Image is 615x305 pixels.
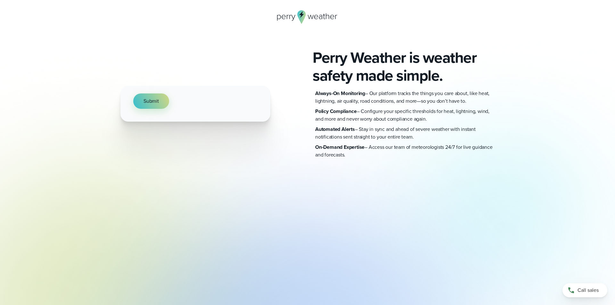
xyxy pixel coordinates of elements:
[315,143,365,151] strong: On-Demand Expertise
[133,93,169,109] button: Submit
[143,97,159,105] span: Submit
[315,90,365,97] strong: Always-On Monitoring
[315,108,495,123] p: – Configure your specific thresholds for heat, lightning, wind, and more and never worry about co...
[315,125,355,133] strong: Automated Alerts
[315,125,495,141] p: – Stay in sync and ahead of severe weather with instant notifications sent straight to your entir...
[562,283,607,297] a: Call sales
[315,90,495,105] p: – Our platform tracks the things you care about, like heat, lightning, air quality, road conditio...
[313,49,495,84] h1: Perry Weather is weather safety made simple.
[578,286,599,294] span: Call sales
[315,143,495,159] p: – Access our team of meteorologists 24/7 for live guidance and forecasts.
[315,108,357,115] strong: Policy Compliance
